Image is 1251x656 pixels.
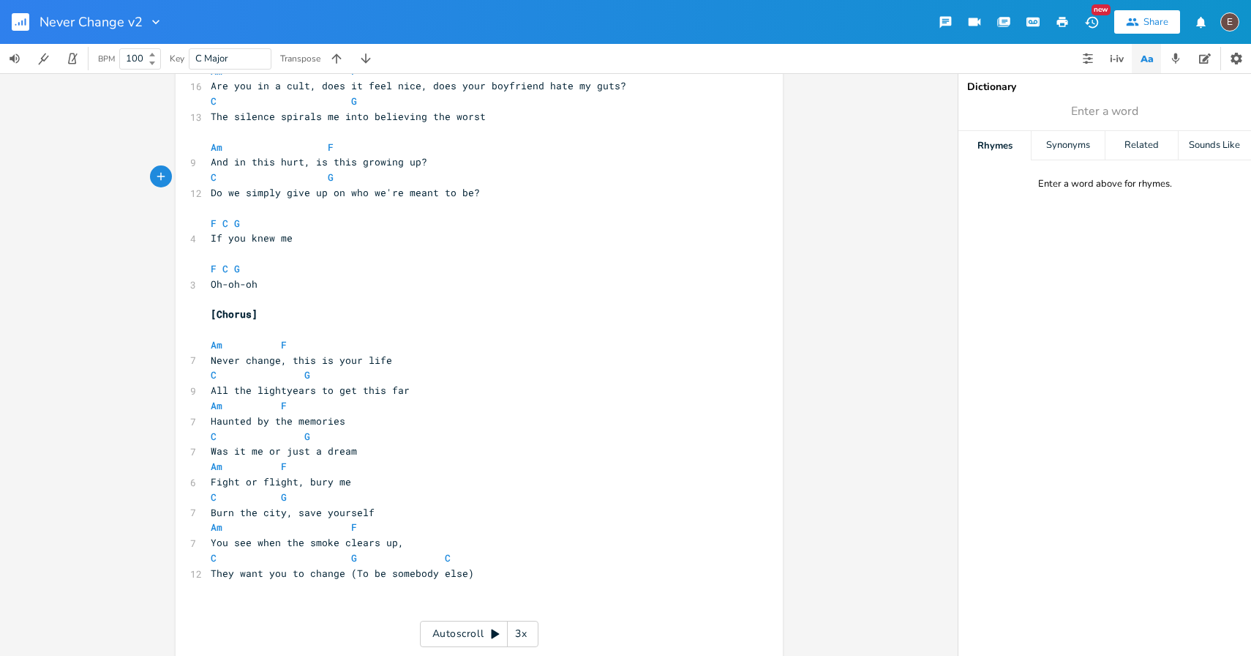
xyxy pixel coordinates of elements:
[234,262,240,275] span: G
[1179,131,1251,160] div: Sounds Like
[211,186,480,199] span: Do we simply give up on who we're meant to be?
[1071,103,1138,120] span: Enter a word
[351,94,357,108] span: G
[234,217,240,230] span: G
[1105,131,1178,160] div: Related
[211,94,217,108] span: C
[195,52,228,65] span: C Major
[281,491,287,504] span: G
[211,430,217,443] span: C
[281,338,287,351] span: F
[211,444,357,458] span: Was it me or just a dream
[211,171,217,184] span: C
[351,551,357,564] span: G
[1092,4,1111,15] div: New
[211,399,222,412] span: Am
[304,430,310,443] span: G
[211,262,217,275] span: F
[211,521,222,534] span: Am
[508,621,534,647] div: 3x
[211,475,351,488] span: Fight or flight, bury me
[1038,178,1172,190] div: Enter a word above for rhymes.
[1032,131,1104,160] div: Synonyms
[211,217,217,230] span: F
[98,55,115,63] div: BPM
[1143,15,1168,29] div: Share
[280,54,320,63] div: Transpose
[211,338,222,351] span: Am
[1220,5,1239,39] button: E
[211,551,217,564] span: C
[211,231,293,245] span: If you knew me
[211,460,222,473] span: Am
[211,110,486,123] span: The silence spirals me into believing the worst
[1220,12,1239,31] div: edward
[420,621,538,647] div: Autoscroll
[211,64,222,78] span: Am
[211,506,375,519] span: Burn the city, save yourself
[222,262,228,275] span: C
[958,131,1031,160] div: Rhymes
[211,277,258,291] span: Oh-oh-oh
[211,368,217,381] span: C
[211,491,217,504] span: C
[211,536,404,549] span: You see when the smoke clears up,
[211,354,392,367] span: Never change, this is your life
[40,15,143,29] span: Never Change v2
[1114,10,1180,34] button: Share
[211,141,222,154] span: Am
[211,155,427,168] span: And in this hurt, is this growing up?
[967,82,1242,92] div: Dictionary
[304,368,310,381] span: G
[328,141,334,154] span: F
[1077,9,1106,35] button: New
[281,460,287,473] span: F
[445,551,451,564] span: C
[351,521,357,534] span: F
[328,171,334,184] span: G
[170,54,184,63] div: Key
[211,414,345,428] span: Haunted by the memories
[351,64,357,78] span: F
[211,567,474,580] span: They want you to change (To be somebody else)
[222,217,228,230] span: C
[211,384,410,397] span: All the lightyears to get this far
[211,79,626,92] span: Are you in a cult, does it feel nice, does your boyfriend hate my guts?
[211,307,258,321] span: [Chorus]
[281,399,287,412] span: F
